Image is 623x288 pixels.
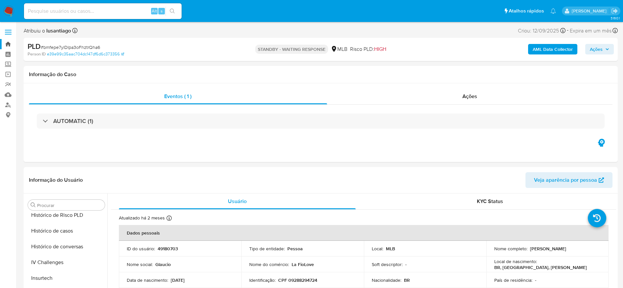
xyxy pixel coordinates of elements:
[462,93,477,100] span: Ações
[119,215,165,221] p: Atualizado há 2 meses
[171,277,185,283] p: [DATE]
[372,246,383,252] p: Local :
[386,246,395,252] p: MLB
[25,270,107,286] button: Insurtech
[29,71,612,78] h1: Informação do Caso
[249,261,289,267] p: Nome do comércio :
[47,51,124,57] a: e39e99c35aac704dc147df6d6c373356
[158,246,178,252] p: 49180703
[567,26,568,35] span: -
[25,207,107,223] button: Histórico de Risco PLD
[119,225,609,241] th: Dados pessoais
[518,26,566,35] div: Criou: 12/09/2025
[166,7,179,16] button: search-icon
[528,44,577,54] button: AML Data Collector
[331,46,347,53] div: MLB
[249,246,285,252] p: Tipo de entidade :
[29,177,83,183] h1: Informação do Usuário
[585,44,614,54] button: Ações
[530,246,566,252] p: [PERSON_NAME]
[127,277,168,283] p: Data de nascimento :
[292,261,314,267] p: La FioLove
[31,202,36,208] button: Procurar
[611,8,618,14] a: Sair
[590,44,603,54] span: Ações
[28,51,46,57] b: Person ID
[37,113,605,129] div: AUTOMATIC (1)
[228,197,247,205] span: Usuário
[249,277,276,283] p: Identificação :
[37,202,102,208] input: Procurar
[404,277,410,283] p: BR
[572,8,609,14] p: lucas.santiago@mercadolivre.com
[550,8,556,14] a: Notificações
[155,261,171,267] p: Glaucio
[535,277,536,283] p: -
[494,258,537,264] p: Local de nascimento :
[525,172,612,188] button: Veja aparência por pessoa
[494,264,587,270] p: BR, [GEOGRAPHIC_DATA], [PERSON_NAME]
[372,261,403,267] p: Soft descriptor :
[255,45,328,54] p: STANDBY - WAITING RESPONSE
[350,46,386,53] span: Risco PLD:
[25,223,107,239] button: Histórico de casos
[494,277,532,283] p: País de residência :
[278,277,317,283] p: CPF 09288294724
[372,277,401,283] p: Nacionalidade :
[24,27,71,34] span: Atribuiu o
[161,8,163,14] span: s
[127,246,155,252] p: ID do usuário :
[405,261,407,267] p: -
[152,8,157,14] span: Alt
[25,255,107,270] button: IV Challenges
[45,27,71,34] b: lusantiago
[164,93,191,100] span: Eventos ( 1 )
[477,197,503,205] span: KYC Status
[570,27,612,34] span: Expira em um mês
[494,246,527,252] p: Nome completo :
[28,41,41,51] b: PLD
[287,246,303,252] p: Pessoa
[534,172,597,188] span: Veja aparência por pessoa
[24,7,182,15] input: Pesquise usuários ou casos...
[533,44,573,54] b: AML Data Collector
[53,117,93,125] h3: AUTOMATIC (1)
[374,45,386,53] span: HIGH
[41,44,100,51] span: # bmfepe7ylDIpa3oFhztrQha6
[127,261,153,267] p: Nome social :
[509,8,544,14] span: Atalhos rápidos
[25,239,107,255] button: Histórico de conversas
